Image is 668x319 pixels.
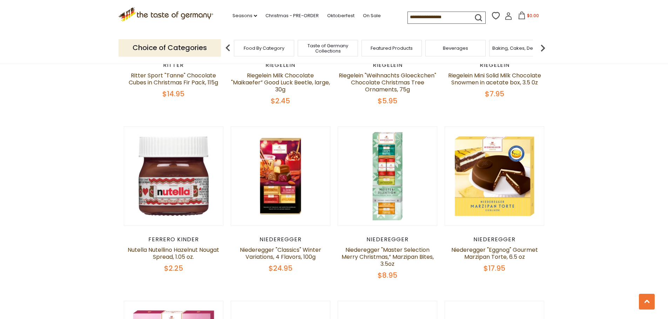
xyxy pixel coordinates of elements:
span: $2.45 [271,96,290,106]
div: Niederegger [445,236,545,243]
span: $17.95 [484,263,505,273]
div: Niederegger [231,236,331,243]
div: Riegelein [445,62,545,69]
span: $24.95 [269,263,292,273]
a: On Sale [363,12,381,20]
a: Oktoberfest [327,12,355,20]
button: $0.00 [514,12,544,22]
div: Ritter [124,62,224,69]
span: $7.95 [485,89,504,99]
img: previous arrow [221,41,235,55]
a: Riegelein Mini Solid Milk Chocolate Snowmen in acetate box, 3.5 0z [448,71,541,86]
a: Baking, Cakes, Desserts [492,46,547,51]
span: $8.95 [378,270,397,280]
a: Ritter Sport "Tanne" Chocolate Cubes in Christmas Fir Pack, 115g [129,71,218,86]
div: Riegelein [338,62,438,69]
img: next arrow [536,41,550,55]
img: Nutella Nutellino Hazelnut Nougat Spread, 1.05 oz. [124,127,223,226]
span: $5.95 [378,96,397,106]
a: Food By Category [244,46,284,51]
a: Featured Products [371,46,413,51]
span: $14.95 [162,89,184,99]
div: Ferrero Kinder [124,236,224,243]
span: $2.25 [164,263,183,273]
img: Niederegger "Eggnog" Gourmet Marzipan Torte, 6.5 oz [445,127,544,226]
a: Beverages [443,46,468,51]
p: Choice of Categories [119,39,221,56]
span: $0.00 [527,13,539,19]
a: Seasons [232,12,257,20]
a: Taste of Germany Collections [300,43,356,54]
a: Riegelein "Weihnachts Gloeckchen" Chocolate Christmas Tree Ornaments, 75g [339,71,436,93]
div: Riegelein [231,62,331,69]
a: Niederegger "Eggnog" Gourmet Marzipan Torte, 6.5 oz [451,246,538,261]
a: Nutella Nutellino Hazelnut Nougat Spread, 1.05 oz. [128,246,219,261]
a: Christmas - PRE-ORDER [265,12,319,20]
img: Niederegger "Master Selection Merry Christmas,” Marzipan Bites, 3.5oz [338,127,437,226]
a: Niederegger "Classics" Winter Variations, 4 Flavors, 100g [240,246,321,261]
a: Riegelein Milk Chocolate "Maikaefer” Good Luck Beetle, large, 30g [231,71,330,93]
div: Niederegger [338,236,438,243]
a: Niederegger "Master Selection Merry Christmas,” Marzipan Bites, 3.5oz [342,246,434,268]
img: Niederegger "Classics" Winter Variations, 4 Flavors, 100g [231,127,330,226]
